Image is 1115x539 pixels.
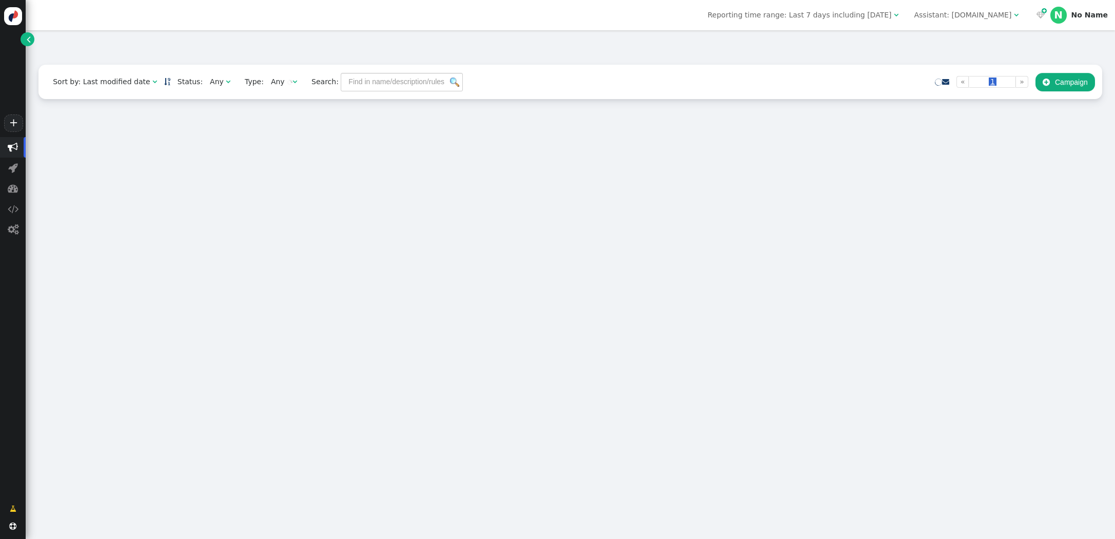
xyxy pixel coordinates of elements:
span:  [27,34,31,45]
div: Assistant: [DOMAIN_NAME] [914,10,1011,21]
a:  [21,32,34,46]
span:  [1042,7,1047,15]
img: logo-icon.svg [4,7,22,25]
div: Sort by: Last modified date [53,76,150,87]
input: Find in name/description/rules [341,73,463,91]
span:  [10,504,16,514]
img: loading.gif [287,80,292,85]
span:  [292,78,297,85]
span: Status: [170,76,203,87]
a:   [1034,10,1046,21]
span: Sorted in descending order [164,78,170,85]
a: « [956,76,969,88]
span:  [894,11,898,18]
span:  [9,523,16,530]
img: icon_search.png [450,78,459,87]
span:  [8,163,18,173]
span:  [1014,11,1019,18]
a:  [942,78,949,86]
span:  [8,204,18,214]
span: Search: [304,78,339,86]
span:  [1036,11,1045,18]
span:  [8,224,18,235]
span:  [8,142,18,152]
span:  [942,78,949,85]
div: N [1050,7,1067,23]
a: + [4,114,23,132]
div: No Name [1071,11,1108,20]
span: Reporting time range: Last 7 days including [DATE] [708,11,891,19]
div: Any [271,76,285,87]
a:  [3,499,24,518]
button: Campaign [1035,73,1095,91]
span:  [8,183,18,194]
a:  [164,78,170,86]
span:  [1043,78,1050,86]
span:  [226,78,230,85]
div: Any [210,76,224,87]
span: 1 [989,78,996,86]
a: » [1015,76,1028,88]
span: Type: [238,76,264,87]
span:  [152,78,157,85]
